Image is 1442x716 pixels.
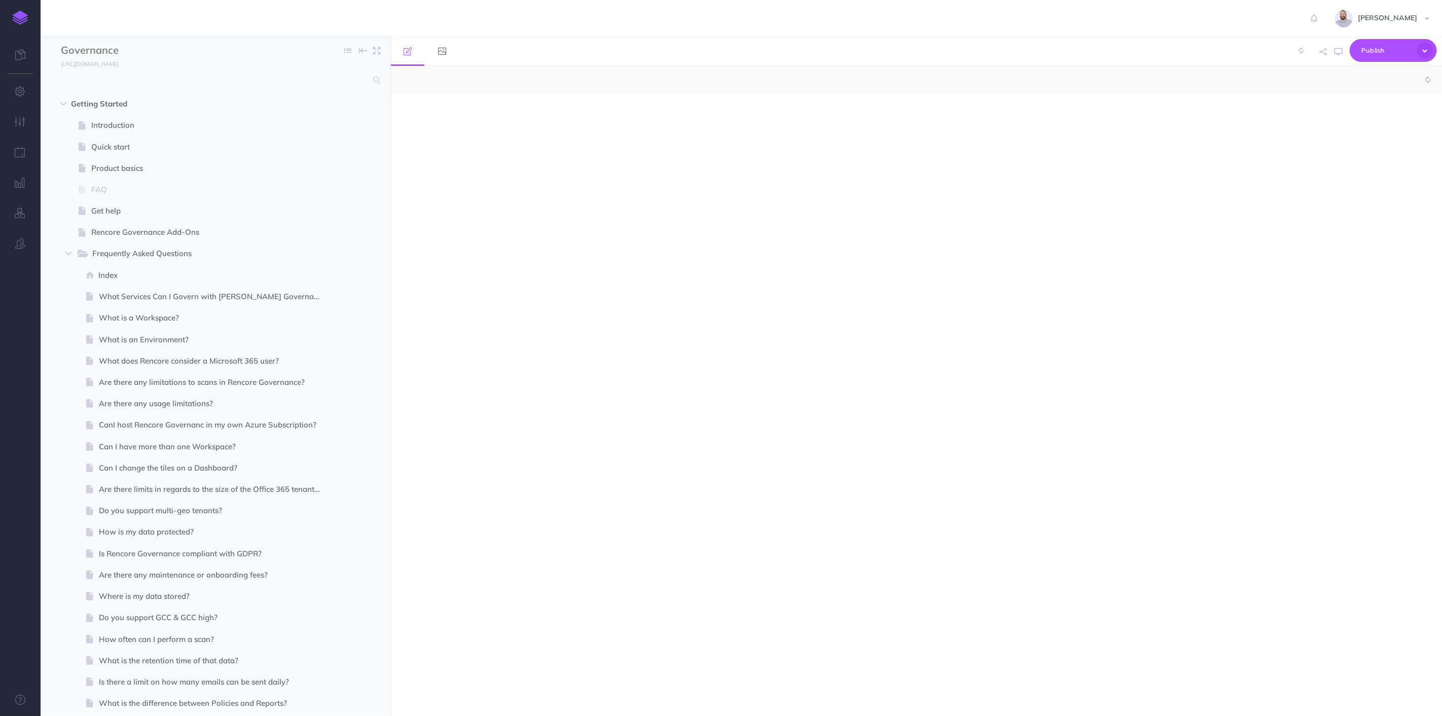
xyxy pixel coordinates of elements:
img: dqmYJ6zMSCra9RPGpxPUfVOofRKbTqLnhKYT2M4s.jpg [1335,10,1353,27]
span: Product basics [91,162,330,174]
span: What is the difference between Policies and Reports? [99,697,330,709]
span: Are there any usage limitations? [99,398,330,410]
span: Getting Started [71,98,317,110]
img: logo-mark.svg [13,11,28,25]
span: Publish [1361,43,1412,58]
span: How often can I perform a scan? [99,633,330,646]
span: Introduction [91,119,330,131]
span: Index [98,269,330,281]
span: Rencore Governance Add-Ons [91,226,330,238]
span: CanI host Rencore Governanc in my own Azure Subscription? [99,419,330,431]
span: Is Rencore Governance compliant with GDPR? [99,548,330,560]
button: Publish [1350,39,1437,62]
span: Is there a limit on how many emails can be sent daily? [99,676,330,688]
a: [URL][DOMAIN_NAME] [41,58,129,68]
span: Get help [91,205,330,217]
span: What does Rencore consider a Microsoft 365 user? [99,355,330,367]
span: [PERSON_NAME] [1353,13,1422,22]
span: Are there limits in regards to the size of the Office 365 tenant that is analyzed? [99,483,330,495]
span: How is my data protected? [99,526,330,538]
span: FAQ [91,184,330,196]
span: Where is my data stored? [99,590,330,602]
span: Are there any limitations to scans in Rencore Governance? [99,376,330,388]
span: Do you support GCC & GCC high? [99,612,330,624]
small: [URL][DOMAIN_NAME] [61,60,119,67]
span: Are there any maintenance or onboarding fees? [99,569,330,581]
span: Can I have more than one Workspace? [99,441,330,453]
input: Documentation Name [61,43,180,58]
span: Do you support multi-geo tenants? [99,505,330,517]
span: Quick start [91,141,330,153]
span: What Services Can I Govern with [PERSON_NAME] Governance [99,291,330,303]
span: What is the retention time of that data? [99,655,330,667]
input: Search [61,71,367,89]
span: What is a Workspace? [99,312,330,324]
span: Frequently Asked Questions [92,247,314,261]
span: Can I change the tiles on a Dashboard? [99,462,330,474]
span: What is an Environment? [99,334,330,346]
